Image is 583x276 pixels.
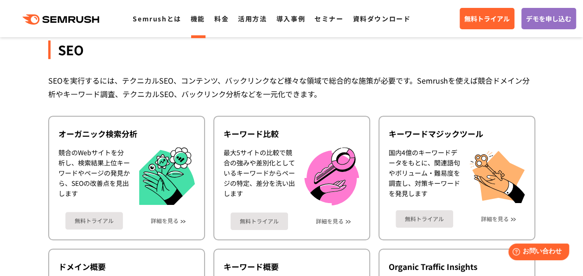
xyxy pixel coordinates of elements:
img: オーガニック検索分析 [139,147,195,205]
div: オーガニック検索分析 [58,128,195,139]
div: キーワード比較 [224,128,360,139]
div: 最大5サイトの比較で競合の強みや差別化としているキーワードからページの特定、差分を洗い出します [224,147,295,205]
a: 無料トライアル [460,8,514,29]
div: ドメイン概要 [58,261,195,272]
a: 料金 [214,14,229,23]
a: 無料トライアル [396,210,453,228]
a: 機能 [191,14,205,23]
a: セミナー [314,14,343,23]
a: 無料トライアル [231,212,288,230]
a: 詳細を見る [151,217,179,224]
img: キーワードマジックツール [469,147,525,203]
iframe: Help widget launcher [500,240,573,266]
div: 競合のWebサイトを分析し、検索結果上位キーワードやページの発見から、SEOの改善点を見出します [58,147,130,205]
span: 無料トライアル [464,13,510,24]
a: 詳細を見る [481,216,509,222]
a: Semrushとは [133,14,181,23]
span: デモを申し込む [526,13,571,24]
a: 資料ダウンロード [352,14,410,23]
div: SEO [48,40,535,59]
div: キーワード概要 [224,261,360,272]
a: 無料トライアル [65,212,123,230]
div: 国内4億のキーワードデータをもとに、関連語句やボリューム・難易度を調査し、対策キーワードを発見します [389,147,460,203]
div: Organic Traffic Insights [389,261,525,272]
a: デモを申し込む [521,8,576,29]
a: 詳細を見る [316,218,344,224]
a: 導入事例 [276,14,305,23]
img: キーワード比較 [304,147,359,205]
div: SEOを実行するには、テクニカルSEO、コンテンツ、バックリンクなど様々な領域で総合的な施策が必要です。Semrushを使えば競合ドメイン分析やキーワード調査、テクニカルSEO、バックリンク分析... [48,74,535,101]
a: 活用方法 [238,14,267,23]
div: キーワードマジックツール [389,128,525,139]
